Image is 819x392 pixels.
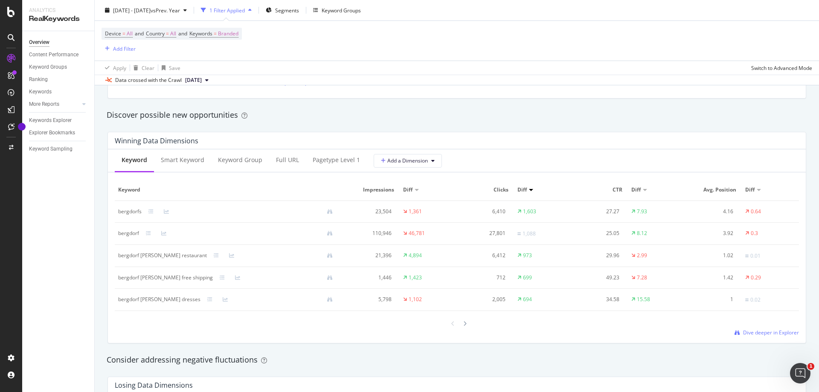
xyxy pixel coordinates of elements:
div: 712 [460,274,505,282]
a: Ranking [29,75,88,84]
div: 8.12 [637,229,647,237]
span: Keyword [118,186,337,194]
div: 0.64 [751,208,761,215]
div: 694 [523,296,532,303]
span: Diff [517,186,527,194]
span: = [122,30,125,37]
span: Add a Dimension [381,157,428,164]
span: and [135,30,144,37]
div: Data crossed with the Crawl [115,76,182,84]
span: All [170,28,176,40]
span: Diff [403,186,412,194]
div: Keywords Explorer [29,116,72,125]
div: Analytics [29,7,87,14]
div: bergdorf goodman free shipping [118,274,213,282]
div: 4.16 [688,208,734,215]
span: Country [146,30,165,37]
div: 0.29 [751,274,761,282]
span: = [166,30,169,37]
span: Segments [275,6,299,14]
div: 2,005 [460,296,505,303]
div: 110,946 [346,229,392,237]
div: Smart Keyword [161,156,204,164]
button: Segments [262,3,302,17]
div: 0.02 [750,296,761,304]
span: 2025 Jul. 20th [185,76,202,84]
a: Explorer Bookmarks [29,128,88,137]
div: 29.96 [574,252,619,259]
div: 6,412 [460,252,505,259]
button: [DATE] [182,75,212,85]
div: 6,410 [460,208,505,215]
div: 27.27 [574,208,619,215]
button: Apply [102,61,126,75]
span: All [127,28,133,40]
div: 2.99 [637,252,647,259]
div: Full URL [276,156,299,164]
div: 1 Filter Applied [209,6,245,14]
button: Clear [130,61,154,75]
div: Content Performance [29,50,78,59]
div: Winning Data Dimensions [115,136,198,145]
span: Device [105,30,121,37]
div: 4,894 [409,252,422,259]
a: Keyword Groups [29,63,88,72]
a: Keyword Sampling [29,145,88,154]
div: Keyword Group [218,156,262,164]
span: Impressions [346,186,395,194]
div: 1,088 [523,230,536,238]
div: Switch to Advanced Mode [751,64,812,71]
a: More Reports [29,100,80,109]
div: bergdorf goodman restaurant [118,252,207,259]
div: Add Filter [113,45,136,52]
div: 3.92 [688,229,734,237]
div: 7.28 [637,274,647,282]
div: RealKeywords [29,14,87,24]
div: Explorer Bookmarks [29,128,75,137]
span: Clicks [460,186,508,194]
span: 1 [807,363,814,370]
span: Avg. Position [688,186,737,194]
div: 21,396 [346,252,392,259]
div: Overview [29,38,49,47]
div: Save [169,64,180,71]
span: = [214,30,217,37]
div: 1,423 [409,274,422,282]
div: 34.58 [574,296,619,303]
a: Content Performance [29,50,88,59]
a: Keywords [29,87,88,96]
div: bergdorfs [118,208,142,215]
div: 699 [523,274,532,282]
a: Dive deeper in Explorer [735,329,799,336]
div: 46,781 [409,229,425,237]
button: Add Filter [102,44,136,54]
div: 1,361 [409,208,422,215]
span: Keywords [189,30,212,37]
button: Keyword Groups [310,3,364,17]
div: pagetype Level 1 [313,156,360,164]
div: 23,504 [346,208,392,215]
span: Branded [218,28,238,40]
span: Dive deeper in Explorer [743,329,799,336]
button: Save [158,61,180,75]
div: Consider addressing negative fluctuations [107,354,807,366]
span: Diff [631,186,641,194]
div: 0.3 [751,229,758,237]
div: 1,102 [409,296,422,303]
div: Tooltip anchor [18,123,26,131]
a: Overview [29,38,88,47]
button: 1 Filter Applied [197,3,255,17]
span: and [178,30,187,37]
img: Equal [745,255,749,257]
div: Keyword Sampling [29,145,73,154]
button: Switch to Advanced Mode [748,61,812,75]
div: Keywords [29,87,52,96]
button: Add a Dimension [374,154,442,168]
iframe: Intercom live chat [790,363,810,383]
div: 0.01 [750,252,761,260]
div: More Reports [29,100,59,109]
div: Apply [113,64,126,71]
div: bergdorf goodman dresses [118,296,200,303]
div: 27,801 [460,229,505,237]
div: 15.58 [637,296,650,303]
